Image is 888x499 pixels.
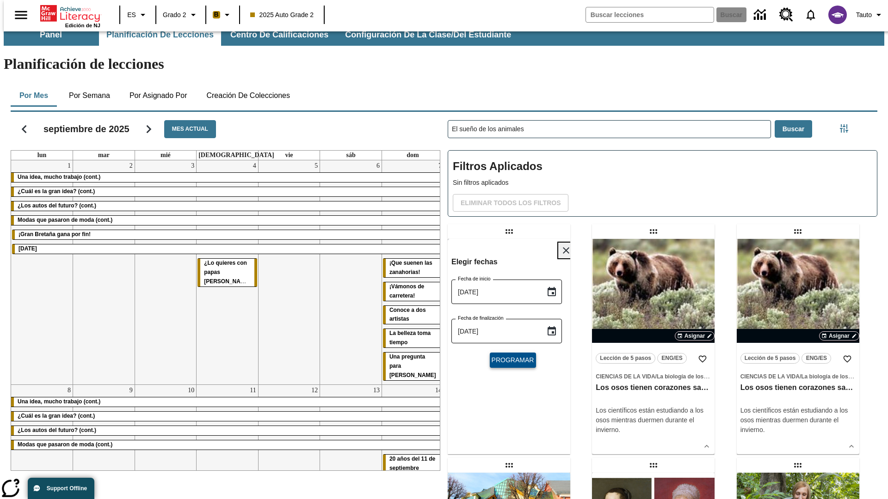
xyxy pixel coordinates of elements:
td: 2 de septiembre de 2025 [73,160,135,384]
span: Tema: Ciencias de la Vida/La biología de los sistemas humanos y la salud [596,371,711,381]
button: Grado: Grado 2, Elige un grado [159,6,203,23]
button: Configuración de la clase/del estudiante [338,24,518,46]
a: Notificaciones [799,3,823,27]
p: Sin filtros aplicados [453,178,872,188]
span: Support Offline [47,485,87,492]
button: Lenguaje: ES, Selecciona un idioma [123,6,153,23]
span: Tauto [856,10,872,20]
div: ¿Los autos del futuro? (cont.) [11,201,444,211]
div: Una pregunta para Joplin [383,353,443,380]
div: ¿Cuál es la gran idea? (cont.) [11,187,444,196]
span: Grado 2 [163,10,186,20]
td: 1 de septiembre de 2025 [11,160,73,384]
a: 4 de septiembre de 2025 [251,160,258,171]
button: ENG/ES [657,353,687,364]
span: Tema: Ciencias de la Vida/La biología de los sistemas humanos y la salud [740,371,856,381]
div: Lección arrastrable: Los edificios más extraños del mundo [502,458,517,473]
a: 10 de septiembre de 2025 [186,385,196,396]
button: Ver más [700,439,714,453]
a: Centro de recursos, Se abrirá en una pestaña nueva. [774,2,799,27]
button: Por mes [11,85,57,107]
span: Panel [40,30,62,40]
button: Perfil/Configuración [852,6,888,23]
span: B [214,9,219,20]
input: DD-MMMM-YYYY [451,280,539,304]
span: Asignar [829,332,850,340]
button: Buscar [775,120,812,138]
div: ¡Que suenen las zanahorias! [383,259,443,277]
button: Panel [5,24,97,46]
span: ¿Cuál es la gran idea? (cont.) [18,413,95,419]
span: Lección de 5 pasos [745,353,796,363]
a: 14 de septiembre de 2025 [433,385,444,396]
span: ENG/ES [661,353,682,363]
span: Una pregunta para Joplin [389,353,436,378]
button: Planificación de lecciones [99,24,221,46]
div: ¡Gran Bretaña gana por fin! [12,230,443,239]
span: ¿Los autos del futuro? (cont.) [18,202,96,209]
span: ¡Gran Bretaña gana por fin! [18,231,91,237]
div: Subbarra de navegación [4,24,519,46]
span: La biología de los sistemas humanos y la salud [657,373,782,380]
span: La belleza toma tiempo [389,330,431,346]
a: 3 de septiembre de 2025 [189,160,196,171]
span: ¡Vámonos de carretera! [389,283,424,299]
div: Día del Trabajo [12,244,443,254]
button: Escoja un nuevo avatar [823,3,852,27]
span: Ciencias de la Vida [596,373,655,380]
button: ENG/ES [802,353,831,364]
button: Centro de calificaciones [223,24,336,46]
div: Lección arrastrable: La doctora de los perezosos [790,458,805,473]
label: Fecha de inicio [458,275,491,282]
div: ¿Los autos del futuro? (cont.) [11,426,444,435]
div: lesson details [448,239,570,454]
img: avatar image [828,6,847,24]
span: ¡Que suenen las zanahorias! [389,260,432,275]
div: Lección arrastrable: Los osos tienen corazones sanos, pero ¿por qué? [646,224,661,239]
div: La belleza toma tiempo [383,329,443,347]
div: Lección arrastrable: El sueño de los animales [502,224,517,239]
div: ¿Cuál es la gran idea? (cont.) [11,412,444,421]
div: lesson details [592,239,715,454]
div: Una idea, mucho trabajo (cont.) [11,173,444,182]
span: Planificación de lecciones [106,30,214,40]
h6: Elegir fechas [451,256,574,268]
div: Portada [40,3,100,28]
h2: Filtros Aplicados [453,155,872,178]
td: 5 de septiembre de 2025 [258,160,320,384]
div: Modas que pasaron de moda (cont.) [11,216,444,225]
div: Modas que pasaron de moda (cont.) [11,440,444,450]
button: Programar [490,353,536,368]
a: martes [96,151,111,160]
button: Choose date, selected date is 24 sep 2025 [543,283,561,301]
button: Cerrar [558,243,574,258]
button: Añadir a mis Favoritas [694,351,711,367]
span: / [655,373,657,380]
span: ES [127,10,136,20]
button: Asignar Elegir fechas [819,331,859,341]
span: Ciencias de la Vida [740,373,800,380]
td: 7 de septiembre de 2025 [382,160,444,384]
a: 11 de septiembre de 2025 [248,385,258,396]
a: lunes [36,151,48,160]
span: Lección de 5 pasos [600,353,651,363]
a: 8 de septiembre de 2025 [66,385,73,396]
h3: Los osos tienen corazones sanos, pero ¿por qué? [740,383,856,393]
span: Una idea, mucho trabajo (cont.) [18,398,100,405]
td: 4 de septiembre de 2025 [197,160,259,384]
a: 7 de septiembre de 2025 [437,160,444,171]
span: ¿Lo quieres con papas fritas? [204,260,254,285]
td: 6 de septiembre de 2025 [320,160,382,384]
a: 5 de septiembre de 2025 [313,160,320,171]
div: Filtros Aplicados [448,150,877,217]
span: Conoce a dos artistas [389,307,426,323]
span: ¿Cuál es la gran idea? (cont.) [18,188,95,195]
input: Buscar campo [586,7,714,22]
span: Una idea, mucho trabajo (cont.) [18,174,100,180]
span: Modas que pasaron de moda (cont.) [18,441,112,448]
button: Lección de 5 pasos [596,353,655,364]
div: Una idea, mucho trabajo (cont.) [11,397,444,407]
button: Seguir [137,117,160,141]
a: jueves [197,151,276,160]
span: Centro de calificaciones [230,30,328,40]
